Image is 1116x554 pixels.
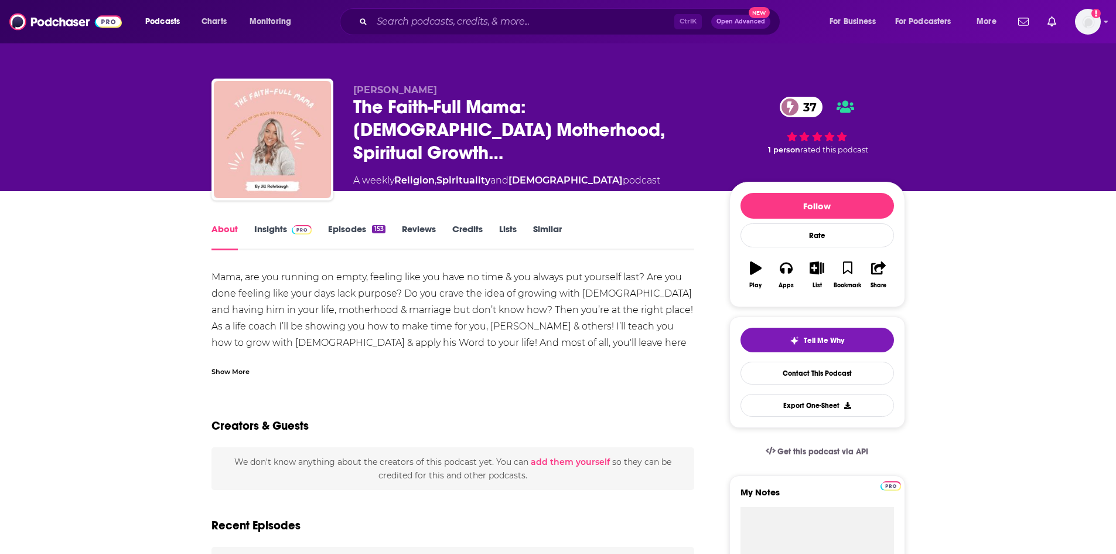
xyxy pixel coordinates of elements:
[211,223,238,250] a: About
[740,394,894,417] button: Export One-Sheet
[821,12,890,31] button: open menu
[768,145,800,154] span: 1 person
[254,223,312,250] a: InsightsPodchaser Pro
[9,11,122,33] img: Podchaser - Follow, Share and Rate Podcasts
[194,12,234,31] a: Charts
[211,518,301,533] h2: Recent Episodes
[740,328,894,352] button: tell me why sparkleTell Me Why
[137,12,195,31] button: open menu
[211,419,309,433] h2: Creators & Guests
[211,269,695,384] div: Mama, are you running on empty, feeling like you have no time & you always put yourself last? Are...
[372,225,385,233] div: 153
[863,254,893,296] button: Share
[779,282,794,289] div: Apps
[508,175,623,186] a: [DEMOGRAPHIC_DATA]
[351,8,791,35] div: Search podcasts, credits, & more...
[674,14,702,29] span: Ctrl K
[533,223,562,250] a: Similar
[804,336,844,345] span: Tell Me Why
[777,447,868,457] span: Get this podcast via API
[880,480,901,491] a: Pro website
[499,223,517,250] a: Lists
[880,481,901,491] img: Podchaser Pro
[740,254,771,296] button: Play
[328,223,385,250] a: Episodes153
[800,145,868,154] span: rated this podcast
[791,97,823,117] span: 37
[749,282,762,289] div: Play
[353,84,437,96] span: [PERSON_NAME]
[250,13,291,30] span: Monitoring
[716,19,765,25] span: Open Advanced
[145,13,180,30] span: Podcasts
[292,225,312,234] img: Podchaser Pro
[790,336,799,345] img: tell me why sparkle
[740,487,894,507] label: My Notes
[749,7,770,18] span: New
[452,223,483,250] a: Credits
[1091,9,1101,18] svg: Add a profile image
[740,362,894,385] a: Contact This Podcast
[531,457,610,467] button: add them yourself
[771,254,801,296] button: Apps
[1043,12,1061,32] a: Show notifications dropdown
[871,282,886,289] div: Share
[1075,9,1101,35] span: Logged in as luilaking
[1075,9,1101,35] img: User Profile
[234,457,671,480] span: We don't know anything about the creators of this podcast yet . You can so they can be credited f...
[402,223,436,250] a: Reviews
[372,12,674,31] input: Search podcasts, credits, & more...
[436,175,490,186] a: Spirituality
[353,174,660,188] div: A weekly podcast
[895,13,951,30] span: For Podcasters
[1013,12,1033,32] a: Show notifications dropdown
[832,254,863,296] button: Bookmark
[740,193,894,219] button: Follow
[490,175,508,186] span: and
[394,175,435,186] a: Religion
[729,84,905,166] div: 37 1 personrated this podcast
[780,97,823,117] a: 37
[977,13,996,30] span: More
[740,223,894,247] div: Rate
[241,12,306,31] button: open menu
[435,175,436,186] span: ,
[756,437,878,466] a: Get this podcast via API
[202,13,227,30] span: Charts
[830,13,876,30] span: For Business
[1075,9,1101,35] button: Show profile menu
[214,81,331,198] img: The Faith-Full Mama: Christian Motherhood, Spiritual Growth, Stay At Home Mom, Time Management
[801,254,832,296] button: List
[813,282,822,289] div: List
[834,282,861,289] div: Bookmark
[968,12,1011,31] button: open menu
[888,12,968,31] button: open menu
[711,15,770,29] button: Open AdvancedNew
